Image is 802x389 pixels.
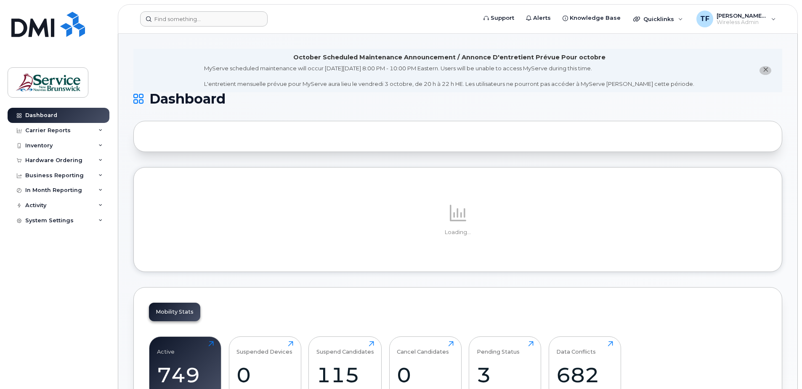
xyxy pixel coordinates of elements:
span: Dashboard [149,93,226,105]
div: 3 [477,362,534,387]
div: Data Conflicts [556,341,596,355]
div: October Scheduled Maintenance Announcement / Annonce D'entretient Prévue Pour octobre [293,53,605,62]
div: 0 [397,362,454,387]
button: close notification [760,66,771,75]
div: MyServe scheduled maintenance will occur [DATE][DATE] 8:00 PM - 10:00 PM Eastern. Users will be u... [204,64,694,88]
p: Loading... [149,229,767,236]
div: Pending Status [477,341,520,355]
div: 0 [236,362,293,387]
div: Suspended Devices [236,341,292,355]
div: 115 [316,362,374,387]
div: Suspend Candidates [316,341,374,355]
div: 682 [556,362,613,387]
div: Cancel Candidates [397,341,449,355]
div: Active [157,341,175,355]
div: 749 [157,362,214,387]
